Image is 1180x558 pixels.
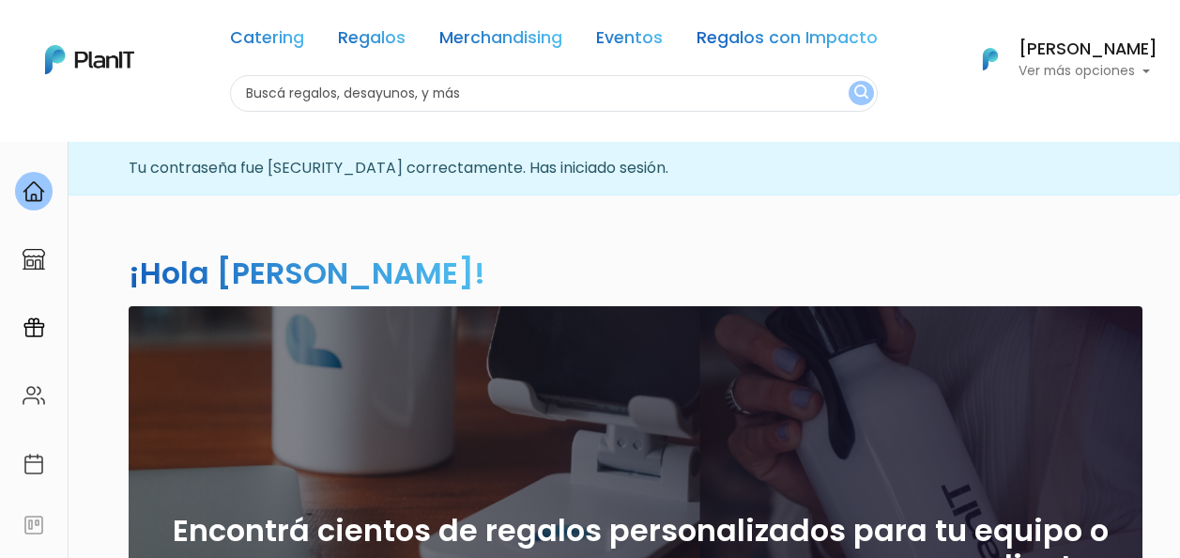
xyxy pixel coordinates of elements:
button: PlanIt Logo [PERSON_NAME] Ver más opciones [958,35,1157,84]
img: search_button-432b6d5273f82d61273b3651a40e1bd1b912527efae98b1b7a1b2c0702e16a8d.svg [854,85,868,102]
a: Merchandising [439,30,562,53]
p: Ver más opciones [1019,65,1157,78]
img: feedback-78b5a0c8f98aac82b08bfc38622c3050aee476f2c9584af64705fc4e61158814.svg [23,514,45,536]
img: PlanIt Logo [45,45,134,74]
img: campaigns-02234683943229c281be62815700db0a1741e53638e28bf9629b52c665b00959.svg [23,317,45,339]
img: people-662611757002400ad9ed0e3c099ab2801c6687ba6c219adb57efc949bc21e19d.svg [23,384,45,407]
a: Regalos con Impacto [697,30,878,53]
h2: ¡Hola [PERSON_NAME]! [129,252,485,294]
img: marketplace-4ceaa7011d94191e9ded77b95e3339b90024bf715f7c57f8cf31f2d8c509eaba.svg [23,248,45,271]
input: Buscá regalos, desayunos, y más [230,75,878,112]
a: Eventos [596,30,663,53]
img: calendar-87d922413cdce8b2cf7b7f5f62616a5cf9e4887200fb71536465627b3292af00.svg [23,453,45,475]
a: Catering [230,30,304,53]
h6: [PERSON_NAME] [1019,41,1157,58]
img: PlanIt Logo [970,39,1011,80]
img: home-e721727adea9d79c4d83392d1f703f7f8bce08238fde08b1acbfd93340b81755.svg [23,180,45,203]
a: Regalos [338,30,406,53]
